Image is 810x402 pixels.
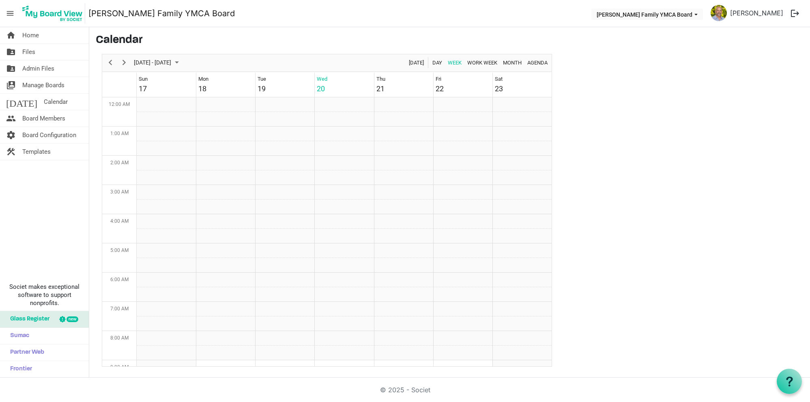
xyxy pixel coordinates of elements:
[133,58,172,68] span: [DATE] - [DATE]
[22,127,76,143] span: Board Configuration
[526,58,549,68] button: Agenda
[6,328,29,344] span: Sumac
[96,34,804,47] h3: Calendar
[110,218,129,224] span: 4:00 AM
[131,54,184,71] div: August 17 - 23, 2025
[88,5,235,21] a: [PERSON_NAME] Family YMCA Board
[198,75,208,83] div: Mon
[502,58,522,68] span: Month
[6,344,44,361] span: Partner Web
[447,58,463,68] button: Week
[502,58,523,68] button: Month
[6,311,49,327] span: Glass Register
[466,58,498,68] span: Work Week
[258,83,266,94] div: 19
[2,6,18,21] span: menu
[67,316,78,322] div: new
[110,306,129,312] span: 7:00 AM
[436,83,444,94] div: 22
[110,131,129,136] span: 1:00 AM
[44,94,68,110] span: Calendar
[6,27,16,43] span: home
[727,5,786,21] a: [PERSON_NAME]
[119,58,130,68] button: Next
[408,58,425,68] button: Today
[110,247,129,253] span: 5:00 AM
[376,83,385,94] div: 21
[711,5,727,21] img: 0QWPNOnCPC8NfVMuB3A2BcL6Nh9OSu2o5o8NtajDfVW0iYDKIoY00LDF6b9_Gsx3jo5iaR993UiWMgUTXCq8BQ_thumb.png
[408,58,425,68] span: [DATE]
[110,277,129,282] span: 6:00 AM
[6,94,37,110] span: [DATE]
[105,58,116,68] button: Previous
[22,144,51,160] span: Templates
[376,75,385,83] div: Thu
[110,189,129,195] span: 3:00 AM
[20,3,88,24] a: My Board View Logo
[432,58,443,68] span: Day
[110,335,129,341] span: 8:00 AM
[6,144,16,160] span: construction
[436,75,441,83] div: Fri
[109,101,130,107] span: 12:00 AM
[6,60,16,77] span: folder_shared
[22,77,64,93] span: Manage Boards
[786,5,804,22] button: logout
[22,44,35,60] span: Files
[110,160,129,166] span: 2:00 AM
[102,54,552,367] div: Week of August 20, 2025
[20,3,85,24] img: My Board View Logo
[6,361,32,377] span: Frontier
[139,75,148,83] div: Sun
[198,83,206,94] div: 18
[466,58,499,68] button: Work Week
[6,127,16,143] span: settings
[117,54,131,71] div: next period
[317,83,325,94] div: 20
[22,60,54,77] span: Admin Files
[6,44,16,60] span: folder_shared
[495,83,503,94] div: 23
[4,283,85,307] span: Societ makes exceptional software to support nonprofits.
[526,58,548,68] span: Agenda
[380,386,430,394] a: © 2025 - Societ
[133,58,183,68] button: August 2025
[495,75,503,83] div: Sat
[110,364,129,370] span: 9:00 AM
[139,83,147,94] div: 17
[258,75,266,83] div: Tue
[103,54,117,71] div: previous period
[431,58,444,68] button: Day
[22,27,39,43] span: Home
[317,75,327,83] div: Wed
[6,110,16,127] span: people
[6,77,16,93] span: switch_account
[22,110,65,127] span: Board Members
[591,9,703,20] button: Semones Family YMCA Board dropdownbutton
